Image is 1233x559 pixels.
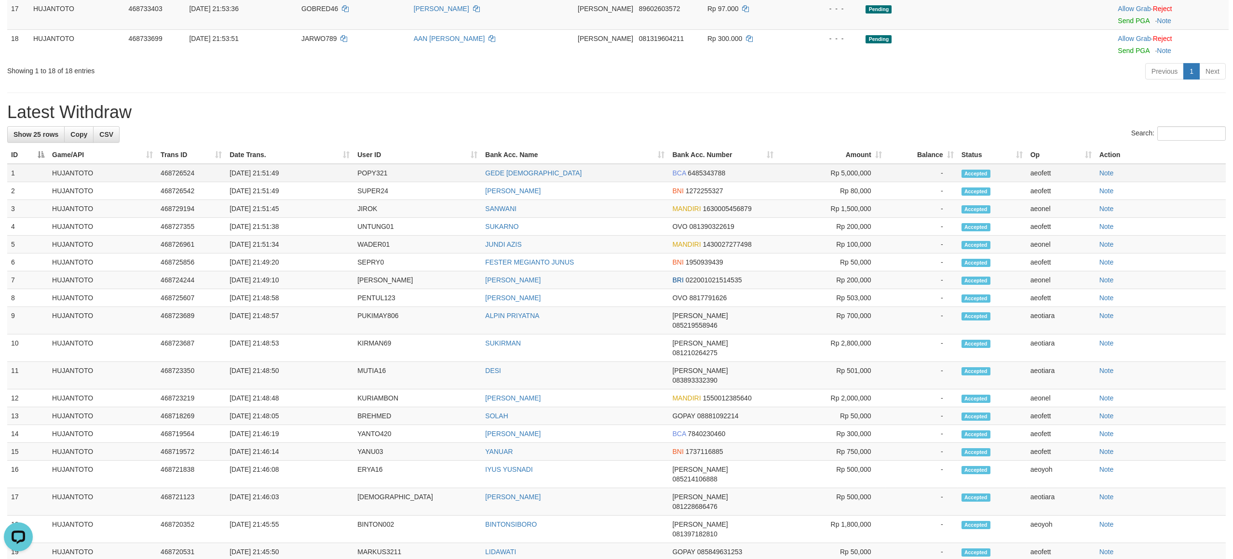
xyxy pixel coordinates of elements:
[1153,5,1172,13] a: Reject
[886,461,958,488] td: -
[886,218,958,236] td: -
[485,412,508,420] a: SOLAH
[93,126,120,143] a: CSV
[962,340,990,348] span: Accepted
[1099,430,1114,438] a: Note
[962,294,990,303] span: Accepted
[157,516,226,543] td: 468720352
[707,35,742,42] span: Rp 300.000
[4,4,33,33] button: Open LiveChat chat widget
[1157,126,1226,141] input: Search:
[7,362,48,389] td: 11
[962,448,990,456] span: Accepted
[157,146,226,164] th: Trans ID: activate to sort column ascending
[226,443,353,461] td: [DATE] 21:46:14
[886,443,958,461] td: -
[672,367,728,374] span: [PERSON_NAME]
[129,35,163,42] span: 468733699
[226,236,353,253] td: [DATE] 21:51:34
[672,312,728,319] span: [PERSON_NAME]
[485,466,533,473] a: IYUS YUSNADI
[353,362,481,389] td: MUTIA16
[672,412,695,420] span: GOPAY
[48,271,157,289] td: HUJANTOTO
[70,131,87,138] span: Copy
[886,289,958,307] td: -
[157,253,226,271] td: 468725856
[353,236,481,253] td: WADER01
[157,182,226,200] td: 468726542
[690,294,727,302] span: Copy 8817791626 to clipboard
[886,425,958,443] td: -
[1099,258,1114,266] a: Note
[353,271,481,289] td: [PERSON_NAME]
[1027,218,1096,236] td: aeofett
[48,362,157,389] td: HUJANTOTO
[962,367,990,375] span: Accepted
[226,182,353,200] td: [DATE] 21:51:49
[189,35,238,42] span: [DATE] 21:53:51
[777,307,886,334] td: Rp 700,000
[353,253,481,271] td: SEPRY0
[672,430,686,438] span: BCA
[686,276,742,284] span: Copy 022001021514535 to clipboard
[157,407,226,425] td: 468718269
[485,520,537,528] a: BINTONSIBORO
[7,289,48,307] td: 8
[48,389,157,407] td: HUJANTOTO
[1027,271,1096,289] td: aeonel
[1027,289,1096,307] td: aeofett
[1027,461,1096,488] td: aeoyoh
[1118,17,1149,25] a: Send PGA
[7,407,48,425] td: 13
[353,407,481,425] td: BREHMED
[485,339,521,347] a: SUKIRMAN
[672,205,701,213] span: MANDIRI
[157,425,226,443] td: 468719564
[1099,493,1114,501] a: Note
[353,307,481,334] td: PUKIMAY806
[48,516,157,543] td: HUJANTOTO
[64,126,94,143] a: Copy
[1027,307,1096,334] td: aeotiara
[697,412,739,420] span: Copy 08881092214 to clipboard
[886,516,958,543] td: -
[157,218,226,236] td: 468727355
[353,389,481,407] td: KURIAMBON
[353,425,481,443] td: YANTO420
[7,146,48,164] th: ID: activate to sort column descending
[485,548,516,556] a: LIDAWATI
[1099,276,1114,284] a: Note
[485,205,516,213] a: SANWANI
[353,488,481,516] td: [DEMOGRAPHIC_DATA]
[48,146,157,164] th: Game/API: activate to sort column ascending
[485,169,582,177] a: GEDE [DEMOGRAPHIC_DATA]
[777,461,886,488] td: Rp 500,000
[1099,394,1114,402] a: Note
[672,493,728,501] span: [PERSON_NAME]
[886,164,958,182] td: -
[672,530,717,538] span: Copy 081397182810 to clipboard
[7,334,48,362] td: 10
[672,339,728,347] span: [PERSON_NAME]
[226,253,353,271] td: [DATE] 21:49:20
[686,448,723,455] span: Copy 1737116885 to clipboard
[777,182,886,200] td: Rp 80,000
[962,277,990,285] span: Accepted
[14,131,58,138] span: Show 25 rows
[703,205,752,213] span: Copy 1630005456879 to clipboard
[578,5,633,13] span: [PERSON_NAME]
[485,258,574,266] a: FESTER MEGIANTO JUNUS
[1027,488,1096,516] td: aeotiara
[886,200,958,218] td: -
[157,389,226,407] td: 468723219
[7,200,48,218] td: 3
[1027,182,1096,200] td: aeofett
[1027,425,1096,443] td: aeofett
[672,169,686,177] span: BCA
[353,443,481,461] td: YANU03
[485,223,518,230] a: SUKARNO
[962,430,990,439] span: Accepted
[962,312,990,320] span: Accepted
[958,146,1027,164] th: Status: activate to sort column ascending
